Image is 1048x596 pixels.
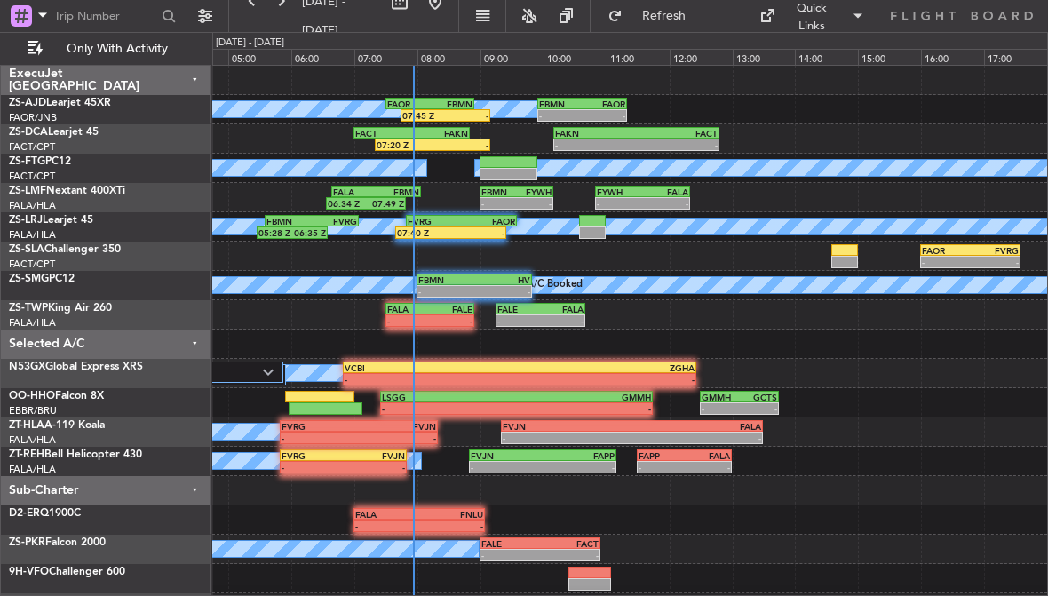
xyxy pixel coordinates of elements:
[527,272,583,298] div: A/C Booked
[539,99,582,109] div: FBMN
[471,450,543,461] div: FVJN
[582,110,624,121] div: -
[461,216,514,226] div: FAOR
[9,391,55,401] span: OO-HHO
[382,392,517,402] div: LSGG
[9,215,93,226] a: ZS-LRJLearjet 45
[418,274,474,285] div: FBMN
[9,508,49,519] span: D2-ERQ
[750,2,873,30] button: Quick Links
[263,369,274,376] img: arrow-gray.svg
[9,274,49,284] span: ZS-SMG
[359,421,436,432] div: FVJN
[481,550,540,560] div: -
[481,198,517,209] div: -
[543,450,615,461] div: FAPP
[9,258,55,271] a: FACT/CPT
[597,198,642,209] div: -
[471,462,543,473] div: -
[291,49,354,65] div: 06:00
[345,374,520,385] div: -
[354,49,417,65] div: 07:00
[539,110,582,121] div: -
[685,462,730,473] div: -
[9,228,56,242] a: FALA/HLA
[312,216,357,226] div: FVRG
[497,315,540,326] div: -
[9,156,71,167] a: ZS-FTGPC12
[921,49,984,65] div: 16:00
[480,49,544,65] div: 09:00
[9,244,44,255] span: ZS-SLA
[474,274,530,285] div: HV
[555,128,637,139] div: FAKN
[582,99,624,109] div: FAOR
[9,433,56,447] a: FALA/HLA
[517,198,552,209] div: -
[282,450,343,461] div: FVRG
[9,98,111,108] a: ZS-AJDLearjet 45XR
[9,186,125,196] a: ZS-LMFNextant 400XTi
[642,198,687,209] div: -
[430,315,472,326] div: -
[344,462,405,473] div: -
[702,392,740,402] div: GMMH
[544,49,607,65] div: 10:00
[639,450,684,461] div: FAPP
[702,403,740,414] div: -
[9,362,143,372] a: N53GXGlobal Express XRS
[626,10,701,22] span: Refresh
[228,49,291,65] div: 05:00
[607,49,670,65] div: 11:00
[328,198,366,209] div: 06:34 Z
[517,392,652,402] div: GMMH
[9,391,104,401] a: OO-HHOFalcon 8X
[446,110,488,121] div: -
[9,127,48,138] span: ZS-DCA
[282,433,359,443] div: -
[733,49,796,65] div: 13:00
[355,509,419,520] div: FALA
[9,508,81,519] a: D2-ERQ1900C
[9,463,56,476] a: FALA/HLA
[366,198,404,209] div: 07:49 Z
[636,128,718,139] div: FACT
[9,199,56,212] a: FALA/HLA
[216,36,284,51] div: [DATE] - [DATE]
[599,2,706,30] button: Refresh
[408,216,461,226] div: FVRG
[46,43,187,55] span: Only With Activity
[9,567,125,577] a: 9H-VFOChallenger 600
[355,521,419,531] div: -
[258,227,292,238] div: 05:28 Z
[9,303,48,314] span: ZS-TWP
[9,303,112,314] a: ZS-TWPKing Air 260
[503,421,632,432] div: FVJN
[540,304,583,314] div: FALA
[858,49,921,65] div: 15:00
[411,128,467,139] div: FAKN
[740,403,778,414] div: -
[984,49,1047,65] div: 17:00
[670,49,733,65] div: 12:00
[9,156,45,167] span: ZS-FTG
[266,216,312,226] div: FBMN
[9,98,46,108] span: ZS-AJD
[540,550,599,560] div: -
[9,111,57,124] a: FAOR/JNB
[9,362,45,372] span: N53GX
[430,99,472,109] div: FBMN
[419,521,483,531] div: -
[555,139,637,150] div: -
[543,462,615,473] div: -
[632,433,762,443] div: -
[9,316,56,330] a: FALA/HLA
[520,374,695,385] div: -
[474,286,530,297] div: -
[9,215,43,226] span: ZS-LRJ
[292,227,326,238] div: 06:35 Z
[642,187,687,197] div: FALA
[433,139,488,150] div: -
[402,110,445,121] div: 07:45 Z
[540,315,583,326] div: -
